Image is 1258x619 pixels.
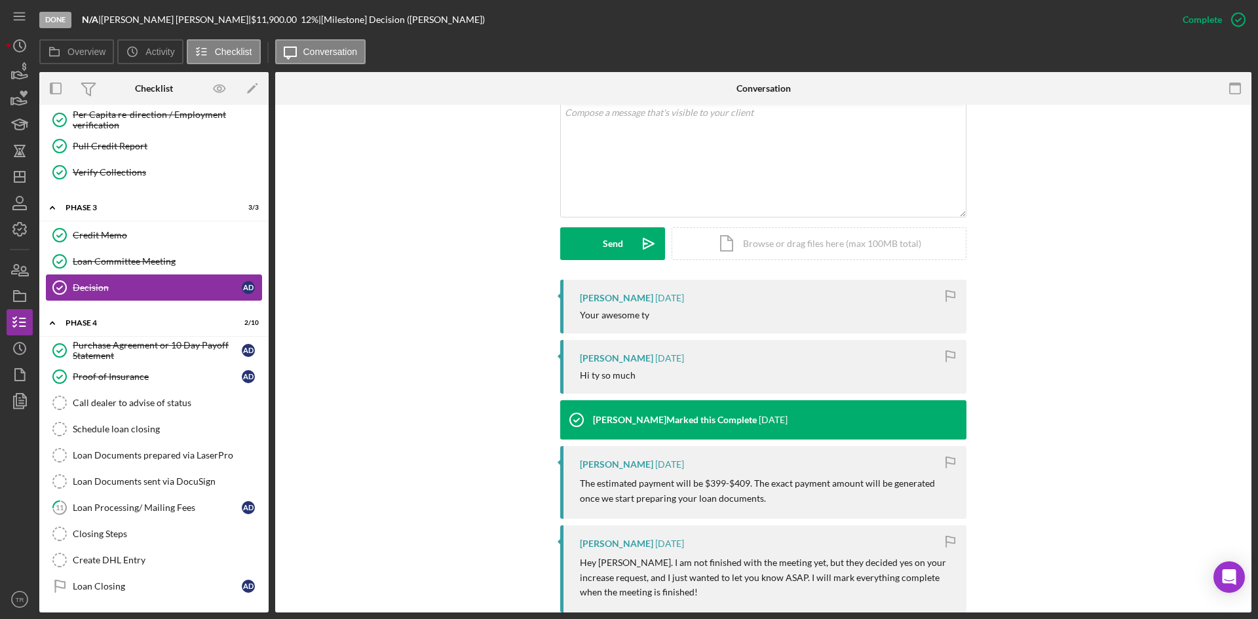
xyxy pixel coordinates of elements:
[593,415,757,425] div: [PERSON_NAME] Marked this Complete
[251,14,301,25] div: $11,900.00
[242,344,255,357] div: A D
[66,204,226,212] div: Phase 3
[301,14,318,25] div: 12 %
[242,370,255,383] div: A D
[655,538,684,549] time: 2025-08-18 19:03
[73,167,261,178] div: Verify Collections
[215,47,252,57] label: Checklist
[117,39,183,64] button: Activity
[303,47,358,57] label: Conversation
[46,495,262,521] a: 11Loan Processing/ Mailing FeesAD
[242,580,255,593] div: A D
[73,256,261,267] div: Loan Committee Meeting
[580,353,653,364] div: [PERSON_NAME]
[235,204,259,212] div: 3 / 3
[101,14,251,25] div: [PERSON_NAME] [PERSON_NAME] |
[1213,561,1245,593] div: Open Intercom Messenger
[145,47,174,57] label: Activity
[82,14,98,25] b: N/A
[46,274,262,301] a: DecisionAD
[560,227,665,260] button: Send
[46,364,262,390] a: Proof of InsuranceAD
[73,230,261,240] div: Credit Memo
[67,47,105,57] label: Overview
[318,14,485,25] div: | [Milestone] Decision ([PERSON_NAME])
[655,459,684,470] time: 2025-08-18 19:04
[73,398,261,408] div: Call dealer to advise of status
[46,390,262,416] a: Call dealer to advise of status
[46,442,262,468] a: Loan Documents prepared via LaserPro
[580,555,953,599] p: Hey [PERSON_NAME]. I am not finished with the meeting yet, but they decided yes on your increase ...
[1183,7,1222,33] div: Complete
[39,12,71,28] div: Done
[580,538,653,549] div: [PERSON_NAME]
[73,581,242,591] div: Loan Closing
[46,416,262,442] a: Schedule loan closing
[66,319,226,327] div: Phase 4
[73,371,242,382] div: Proof of Insurance
[580,310,649,320] div: Your awesome ty
[16,596,24,603] text: TR
[603,227,623,260] div: Send
[187,39,261,64] button: Checklist
[580,293,653,303] div: [PERSON_NAME]
[655,293,684,303] time: 2025-08-19 18:45
[46,521,262,547] a: Closing Steps
[235,319,259,327] div: 2 / 10
[46,337,262,364] a: Purchase Agreement or 10 Day Payoff StatementAD
[242,281,255,294] div: A D
[39,39,114,64] button: Overview
[46,159,262,185] a: Verify Collections
[46,573,262,599] a: Loan ClosingAD
[73,282,242,293] div: Decision
[580,476,953,506] p: The estimated payment will be $399-$409. The exact payment amount will be generated once we start...
[46,222,262,248] a: Credit Memo
[73,141,261,151] div: Pull Credit Report
[73,450,261,460] div: Loan Documents prepared via LaserPro
[46,468,262,495] a: Loan Documents sent via DocuSign
[242,501,255,514] div: A D
[655,353,684,364] time: 2025-08-19 18:40
[56,503,64,512] tspan: 11
[46,133,262,159] a: Pull Credit Report
[73,555,261,565] div: Create DHL Entry
[736,83,791,94] div: Conversation
[73,529,261,539] div: Closing Steps
[7,586,33,612] button: TR
[73,476,261,487] div: Loan Documents sent via DocuSign
[46,248,262,274] a: Loan Committee Meeting
[73,502,242,513] div: Loan Processing/ Mailing Fees
[82,14,101,25] div: |
[73,340,242,361] div: Purchase Agreement or 10 Day Payoff Statement
[275,39,366,64] button: Conversation
[46,547,262,573] a: Create DHL Entry
[580,459,653,470] div: [PERSON_NAME]
[759,415,788,425] time: 2025-08-18 19:06
[580,370,636,381] div: Hi ty so much
[46,107,262,133] a: Per Capita re-direction / Employment verification
[73,424,261,434] div: Schedule loan closing
[135,83,173,94] div: Checklist
[1170,7,1251,33] button: Complete
[73,109,261,130] div: Per Capita re-direction / Employment verification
